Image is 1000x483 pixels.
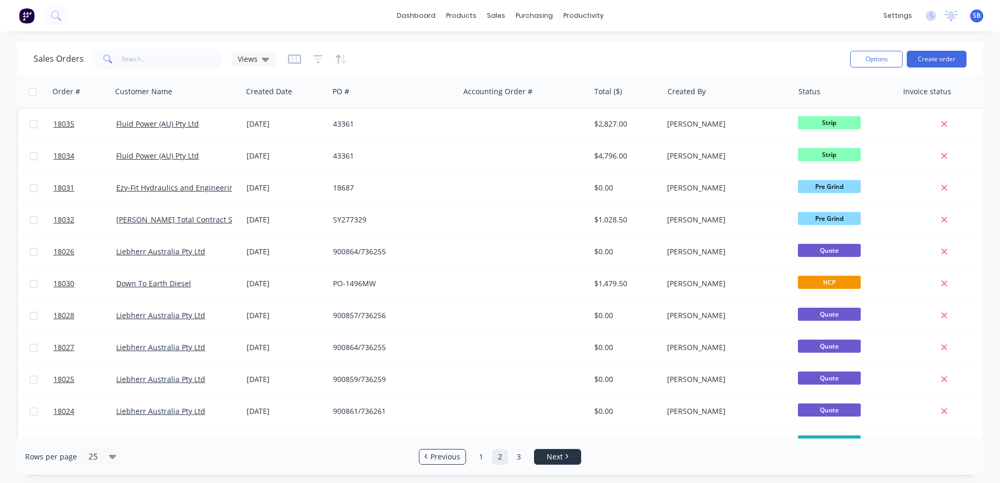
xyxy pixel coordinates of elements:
[850,51,903,68] button: Options
[53,204,116,235] a: 18032
[53,215,74,225] span: 18032
[247,278,325,289] div: [DATE]
[53,236,116,267] a: 18026
[53,278,74,289] span: 18030
[247,310,325,321] div: [DATE]
[547,452,563,462] span: Next
[798,276,861,289] span: HCP
[594,342,655,353] div: $0.00
[558,8,609,24] div: productivity
[798,116,861,129] span: Strip
[247,342,325,353] div: [DATE]
[535,452,581,462] a: Next page
[247,374,325,385] div: [DATE]
[878,8,917,24] div: settings
[333,278,449,289] div: PO-1496MW
[333,215,449,225] div: SY277329
[247,151,325,161] div: [DATE]
[415,449,585,465] ul: Pagination
[116,406,205,416] a: Liebherr Australia Pty Ltd
[667,342,783,353] div: [PERSON_NAME]
[594,246,655,257] div: $0.00
[53,172,116,204] a: 18031
[115,86,172,97] div: Customer Name
[34,54,84,64] h1: Sales Orders
[667,278,783,289] div: [PERSON_NAME]
[116,310,205,320] a: Liebherr Australia Pty Ltd
[667,406,783,417] div: [PERSON_NAME]
[53,268,116,299] a: 18030
[19,8,35,24] img: Factory
[53,108,116,140] a: 18035
[667,310,783,321] div: [PERSON_NAME]
[798,435,861,448] span: Picked Up
[594,215,655,225] div: $1,028.50
[511,449,527,465] a: Page 3
[116,374,205,384] a: Liebherr Australia Pty Ltd
[667,374,783,385] div: [PERSON_NAME]
[333,246,449,257] div: 900864/736255
[332,86,349,97] div: PO #
[973,11,981,20] span: SB
[53,246,74,257] span: 18026
[907,51,966,68] button: Create order
[116,246,205,256] a: Liebherr Australia Pty Ltd
[482,8,510,24] div: sales
[246,86,292,97] div: Created Date
[798,340,861,353] span: Quote
[333,406,449,417] div: 900861/736261
[247,215,325,225] div: [DATE]
[53,374,74,385] span: 18025
[798,308,861,321] span: Quote
[667,119,783,129] div: [PERSON_NAME]
[668,86,706,97] div: Created By
[53,183,74,193] span: 18031
[116,342,205,352] a: Liebherr Australia Pty Ltd
[333,151,449,161] div: 43361
[116,119,199,129] a: Fluid Power (AU) Pty Ltd
[441,8,482,24] div: products
[247,119,325,129] div: [DATE]
[247,183,325,193] div: [DATE]
[798,212,861,225] span: Pre Grind
[116,183,288,193] a: Ezy-Fit Hydraulics and Engineering Group Pty Ltd
[594,374,655,385] div: $0.00
[510,8,558,24] div: purchasing
[594,86,622,97] div: Total ($)
[333,374,449,385] div: 900859/736259
[903,86,951,97] div: Invoice status
[116,438,232,448] a: MB [PERSON_NAME] & Co Pty Ltd
[667,215,783,225] div: [PERSON_NAME]
[798,180,861,193] span: Pre Grind
[247,406,325,417] div: [DATE]
[121,49,224,70] input: Search...
[594,183,655,193] div: $0.00
[247,246,325,257] div: [DATE]
[798,244,861,257] span: Quote
[333,342,449,353] div: 900864/736255
[463,86,532,97] div: Accounting Order #
[53,396,116,427] a: 18024
[116,215,308,224] a: [PERSON_NAME] Total Contract Solutions (TSM) Pty Ltd
[667,246,783,257] div: [PERSON_NAME]
[463,438,497,448] a: 00074878
[594,278,655,289] div: $1,479.50
[798,86,820,97] div: Status
[419,452,465,462] a: Previous page
[798,403,861,417] span: Quote
[798,148,861,161] span: Strip
[594,119,655,129] div: $2,827.00
[53,342,74,353] span: 18027
[492,449,508,465] a: Page 2 is your current page
[594,406,655,417] div: $0.00
[53,300,116,331] a: 18028
[667,438,783,448] div: [PERSON_NAME]
[667,183,783,193] div: [PERSON_NAME]
[53,406,74,417] span: 18024
[392,8,441,24] a: dashboard
[53,310,74,321] span: 18028
[473,449,489,465] a: Page 1
[430,452,460,462] span: Previous
[333,183,449,193] div: 18687
[798,372,861,385] span: Quote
